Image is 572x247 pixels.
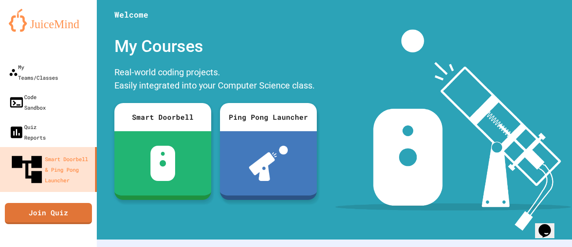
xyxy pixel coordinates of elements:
[110,29,321,63] div: My Courses
[9,92,46,113] div: Code Sandbox
[220,103,317,131] div: Ping Pong Launcher
[9,151,92,188] div: Smart Doorbell & Ping Pong Launcher
[335,29,571,231] img: banner-image-my-projects.png
[535,212,563,238] iframe: chat widget
[9,62,58,83] div: My Teams/Classes
[249,146,288,181] img: ppl-with-ball.png
[114,103,211,131] div: Smart Doorbell
[9,122,46,143] div: Quiz Reports
[150,146,176,181] img: sdb-white.svg
[9,9,88,32] img: logo-orange.svg
[5,203,92,224] a: Join Quiz
[110,63,321,96] div: Real-world coding projects. Easily integrated into your Computer Science class.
